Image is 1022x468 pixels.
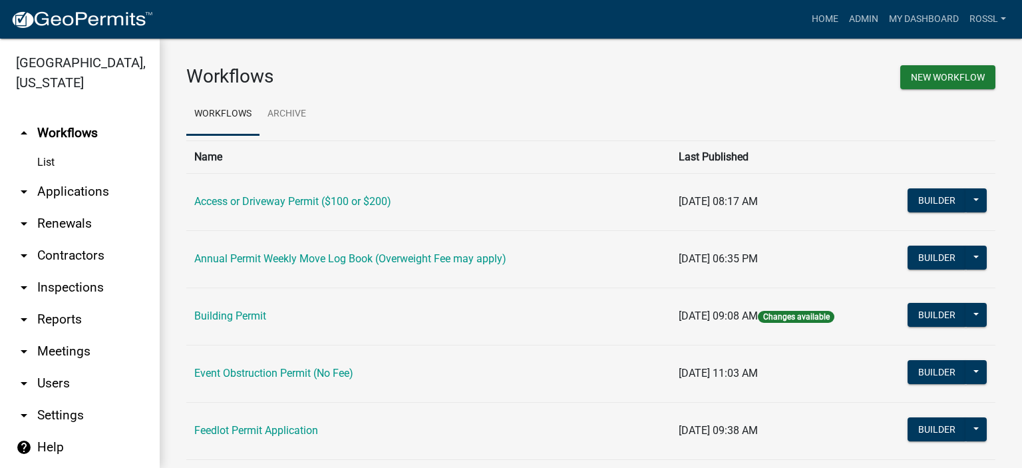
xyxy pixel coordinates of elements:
i: arrow_drop_up [16,125,32,141]
i: arrow_drop_down [16,184,32,200]
span: [DATE] 06:35 PM [679,252,758,265]
button: Builder [908,188,966,212]
i: arrow_drop_down [16,280,32,296]
span: [DATE] 11:03 AM [679,367,758,379]
i: arrow_drop_down [16,248,32,264]
span: [DATE] 09:08 AM [679,310,758,322]
button: New Workflow [900,65,995,89]
a: Admin [844,7,884,32]
a: Building Permit [194,310,266,322]
a: My Dashboard [884,7,964,32]
a: Feedlot Permit Application [194,424,318,437]
i: arrow_drop_down [16,216,32,232]
button: Builder [908,360,966,384]
a: Workflows [186,93,259,136]
span: Changes available [758,311,834,323]
a: Event Obstruction Permit (No Fee) [194,367,353,379]
span: [DATE] 09:38 AM [679,424,758,437]
a: Access or Driveway Permit ($100 or $200) [194,195,391,208]
i: arrow_drop_down [16,344,32,359]
a: Annual Permit Weekly Move Log Book (Overweight Fee may apply) [194,252,506,265]
button: Builder [908,246,966,270]
i: arrow_drop_down [16,375,32,391]
i: arrow_drop_down [16,407,32,423]
h3: Workflows [186,65,581,88]
i: help [16,439,32,455]
span: [DATE] 08:17 AM [679,195,758,208]
button: Builder [908,417,966,441]
a: Archive [259,93,314,136]
button: Builder [908,303,966,327]
a: Home [806,7,844,32]
a: RossL [964,7,1011,32]
i: arrow_drop_down [16,312,32,328]
th: Last Published [671,140,878,173]
th: Name [186,140,671,173]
